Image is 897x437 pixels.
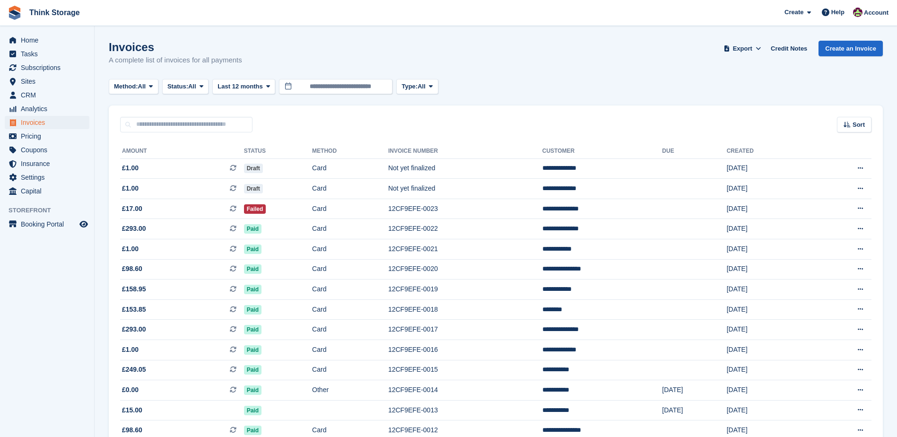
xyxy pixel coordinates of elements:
[722,41,763,56] button: Export
[312,239,388,260] td: Card
[244,385,261,395] span: Paid
[784,8,803,17] span: Create
[21,88,78,102] span: CRM
[218,82,262,91] span: Last 12 months
[21,116,78,129] span: Invoices
[831,8,845,17] span: Help
[244,245,261,254] span: Paid
[312,280,388,300] td: Card
[21,184,78,198] span: Capital
[864,8,888,17] span: Account
[388,158,542,179] td: Not yet finalized
[5,75,89,88] a: menu
[244,305,261,315] span: Paid
[21,61,78,74] span: Subscriptions
[853,120,865,130] span: Sort
[122,324,146,334] span: £293.00
[388,144,542,159] th: Invoice Number
[662,144,726,159] th: Due
[727,179,810,199] td: [DATE]
[388,380,542,401] td: 12CF9EFE-0014
[5,47,89,61] a: menu
[26,5,84,20] a: Think Storage
[819,41,883,56] a: Create an Invoice
[109,79,158,95] button: Method: All
[122,305,146,315] span: £153.85
[21,143,78,157] span: Coupons
[122,204,142,214] span: £17.00
[21,130,78,143] span: Pricing
[662,380,726,401] td: [DATE]
[312,144,388,159] th: Method
[388,360,542,380] td: 12CF9EFE-0015
[727,219,810,239] td: [DATE]
[312,158,388,179] td: Card
[418,82,426,91] span: All
[388,199,542,219] td: 12CF9EFE-0023
[9,206,94,215] span: Storefront
[388,179,542,199] td: Not yet finalized
[727,400,810,420] td: [DATE]
[167,82,188,91] span: Status:
[312,199,388,219] td: Card
[122,365,146,375] span: £249.05
[388,280,542,300] td: 12CF9EFE-0019
[388,400,542,420] td: 12CF9EFE-0013
[212,79,275,95] button: Last 12 months
[244,345,261,355] span: Paid
[727,340,810,360] td: [DATE]
[388,340,542,360] td: 12CF9EFE-0016
[767,41,811,56] a: Credit Notes
[244,406,261,415] span: Paid
[5,171,89,184] a: menu
[21,102,78,115] span: Analytics
[21,47,78,61] span: Tasks
[388,259,542,280] td: 12CF9EFE-0020
[727,380,810,401] td: [DATE]
[78,218,89,230] a: Preview store
[244,144,312,159] th: Status
[244,285,261,294] span: Paid
[122,184,139,193] span: £1.00
[396,79,438,95] button: Type: All
[5,116,89,129] a: menu
[662,400,726,420] td: [DATE]
[244,264,261,274] span: Paid
[122,264,142,274] span: £98.60
[244,325,261,334] span: Paid
[138,82,146,91] span: All
[542,144,662,159] th: Customer
[727,239,810,260] td: [DATE]
[122,405,142,415] span: £15.00
[727,320,810,340] td: [DATE]
[120,144,244,159] th: Amount
[122,385,139,395] span: £0.00
[8,6,22,20] img: stora-icon-8386f47178a22dfd0bd8f6a31ec36ba5ce8667c1dd55bd0f319d3a0aa187defe.svg
[5,88,89,102] a: menu
[21,34,78,47] span: Home
[122,163,139,173] span: £1.00
[312,219,388,239] td: Card
[122,284,146,294] span: £158.95
[388,299,542,320] td: 12CF9EFE-0018
[312,179,388,199] td: Card
[244,184,263,193] span: Draft
[5,218,89,231] a: menu
[5,157,89,170] a: menu
[109,41,242,53] h1: Invoices
[312,299,388,320] td: Card
[162,79,209,95] button: Status: All
[244,164,263,173] span: Draft
[21,157,78,170] span: Insurance
[21,218,78,231] span: Booking Portal
[21,75,78,88] span: Sites
[5,102,89,115] a: menu
[853,8,862,17] img: Donna
[5,34,89,47] a: menu
[312,380,388,401] td: Other
[21,171,78,184] span: Settings
[244,365,261,375] span: Paid
[5,143,89,157] a: menu
[733,44,752,53] span: Export
[5,61,89,74] a: menu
